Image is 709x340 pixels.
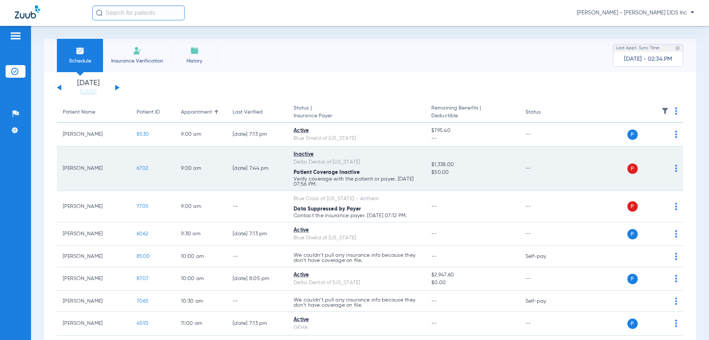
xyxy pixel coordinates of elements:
span: P [627,229,638,239]
a: [DATE] [66,88,110,96]
iframe: Chat Widget [672,304,709,340]
td: 9:00 AM [175,123,227,147]
span: History [177,57,212,65]
td: -- [520,312,569,336]
td: [PERSON_NAME] [57,267,131,291]
span: $50.00 [431,169,513,176]
td: -- [520,222,569,246]
span: 6062 [137,231,148,236]
div: Active [294,271,419,279]
td: [DATE] 7:13 PM [227,312,288,336]
span: 4593 [137,321,148,326]
td: -- [520,147,569,191]
img: group-dot-blue.svg [675,275,677,282]
div: Appointment [181,108,212,116]
td: 10:00 AM [175,267,227,291]
div: Patient ID [137,108,160,116]
div: Delta Dental of [US_STATE] [294,158,419,166]
td: [PERSON_NAME] [57,291,131,312]
td: -- [520,123,569,147]
span: 7065 [137,299,148,304]
div: Active [294,226,419,234]
td: 9:00 AM [175,191,227,222]
img: last sync help info [675,46,680,51]
span: -- [431,254,437,259]
p: We couldn’t pull any insurance info because they don’t have coverage on file. [294,297,419,308]
span: -- [431,231,437,236]
div: Blue Cross of [US_STATE] - Anthem [294,195,419,203]
td: 9:00 AM [175,147,227,191]
span: P [627,129,638,140]
span: 8530 [137,132,149,137]
td: [DATE] 8:05 PM [227,267,288,291]
div: GEHA [294,324,419,331]
div: Blue Shield of [US_STATE] [294,234,419,242]
li: [DATE] [66,80,110,96]
span: P [627,274,638,284]
td: [DATE] 7:44 PM [227,147,288,191]
span: P [627,201,638,212]
img: Schedule [76,46,85,55]
span: Last Appt. Sync Time: [616,44,660,52]
span: Deductible [431,112,513,120]
img: group-dot-blue.svg [675,203,677,210]
td: 10:30 AM [175,291,227,312]
input: Search for patients [92,6,185,20]
span: P [627,319,638,329]
p: We couldn’t pull any insurance info because they don’t have coverage on file. [294,253,419,263]
div: Patient ID [137,108,169,116]
span: -- [431,204,437,209]
td: [PERSON_NAME] [57,191,131,222]
span: [DATE] - 02:34 PM [624,55,672,63]
td: [PERSON_NAME] [57,147,131,191]
span: Insurance Verification [109,57,166,65]
img: Manual Insurance Verification [133,46,142,55]
span: P [627,164,638,174]
img: group-dot-blue.svg [675,297,677,305]
td: -- [227,191,288,222]
td: -- [520,191,569,222]
span: -- [431,321,437,326]
td: [PERSON_NAME] [57,123,131,147]
div: Patient Name [63,108,95,116]
th: Status | [288,102,425,123]
div: Active [294,316,419,324]
span: 6702 [137,166,148,171]
td: [DATE] 7:13 PM [227,123,288,147]
div: Last Verified [233,108,263,116]
td: Self-pay [520,246,569,267]
span: Insurance Payer [294,112,419,120]
img: History [190,46,199,55]
img: group-dot-blue.svg [675,131,677,138]
span: 8707 [137,276,148,281]
td: -- [227,291,288,312]
td: [PERSON_NAME] [57,222,131,246]
img: group-dot-blue.svg [675,165,677,172]
img: group-dot-blue.svg [675,253,677,260]
span: 8500 [137,254,150,259]
span: $0.00 [431,279,513,287]
th: Status [520,102,569,123]
span: Patient Coverage Inactive [294,170,360,175]
span: $1,338.00 [431,161,513,169]
img: group-dot-blue.svg [675,107,677,115]
td: 10:00 AM [175,246,227,267]
p: Verify coverage with the patient or payer. [DATE] 07:56 PM. [294,176,419,187]
div: Active [294,127,419,135]
div: Blue Shield of [US_STATE] [294,135,419,142]
img: group-dot-blue.svg [675,230,677,238]
span: 7705 [137,204,148,209]
div: Patient Name [63,108,125,116]
td: Self-pay [520,291,569,312]
span: [PERSON_NAME] - [PERSON_NAME] DDS Inc [577,9,694,17]
td: [DATE] 7:13 PM [227,222,288,246]
div: Inactive [294,151,419,158]
td: [PERSON_NAME] [57,246,131,267]
img: Search Icon [96,10,103,16]
p: Contact the insurance payer. [DATE] 07:12 PM. [294,213,419,218]
img: hamburger-icon [10,31,21,40]
span: -- [431,135,513,142]
span: Data Suppressed by Payer [294,206,361,212]
td: [PERSON_NAME] [57,312,131,336]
